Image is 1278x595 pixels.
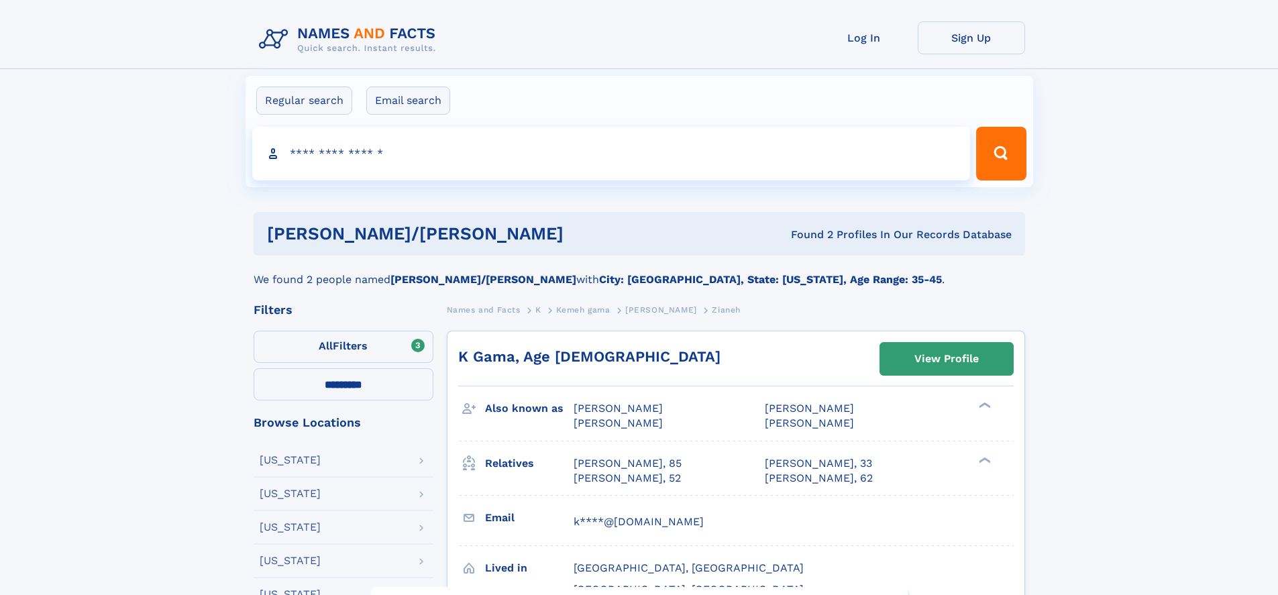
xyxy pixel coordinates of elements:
div: [US_STATE] [260,488,321,499]
h3: Lived in [485,557,574,580]
a: Names and Facts [447,301,521,318]
img: Logo Names and Facts [254,21,447,58]
span: [PERSON_NAME] [574,402,663,415]
span: Zianeh [712,305,741,315]
a: K Gama, Age [DEMOGRAPHIC_DATA] [458,348,721,365]
a: [PERSON_NAME], 52 [574,471,681,486]
span: [PERSON_NAME] [765,417,854,429]
span: [GEOGRAPHIC_DATA], [GEOGRAPHIC_DATA] [574,561,804,574]
span: [PERSON_NAME] [765,402,854,415]
div: [US_STATE] [260,522,321,533]
a: K [535,301,541,318]
a: View Profile [880,343,1013,375]
h3: Relatives [485,452,574,475]
input: search input [252,127,971,180]
b: City: [GEOGRAPHIC_DATA], State: [US_STATE], Age Range: 35-45 [599,273,942,286]
span: All [319,339,333,352]
div: View Profile [914,343,979,374]
a: Kemeh gama [556,301,610,318]
button: Search Button [976,127,1026,180]
div: Browse Locations [254,417,433,429]
label: Email search [366,87,450,115]
div: Filters [254,304,433,316]
div: We found 2 people named with . [254,256,1025,288]
h3: Email [485,506,574,529]
label: Regular search [256,87,352,115]
a: [PERSON_NAME], 33 [765,456,872,471]
span: K [535,305,541,315]
h3: Also known as [485,397,574,420]
a: [PERSON_NAME], 62 [765,471,873,486]
div: Found 2 Profiles In Our Records Database [677,227,1012,242]
a: Log In [810,21,918,54]
span: [PERSON_NAME] [574,417,663,429]
h1: [PERSON_NAME]/[PERSON_NAME] [267,225,678,242]
span: [PERSON_NAME] [625,305,697,315]
a: [PERSON_NAME], 85 [574,456,682,471]
a: [PERSON_NAME] [625,301,697,318]
div: [US_STATE] [260,455,321,466]
label: Filters [254,331,433,363]
b: [PERSON_NAME]/[PERSON_NAME] [390,273,576,286]
div: ❯ [975,401,992,410]
a: Sign Up [918,21,1025,54]
span: Kemeh gama [556,305,610,315]
div: ❯ [975,455,992,464]
div: [US_STATE] [260,555,321,566]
